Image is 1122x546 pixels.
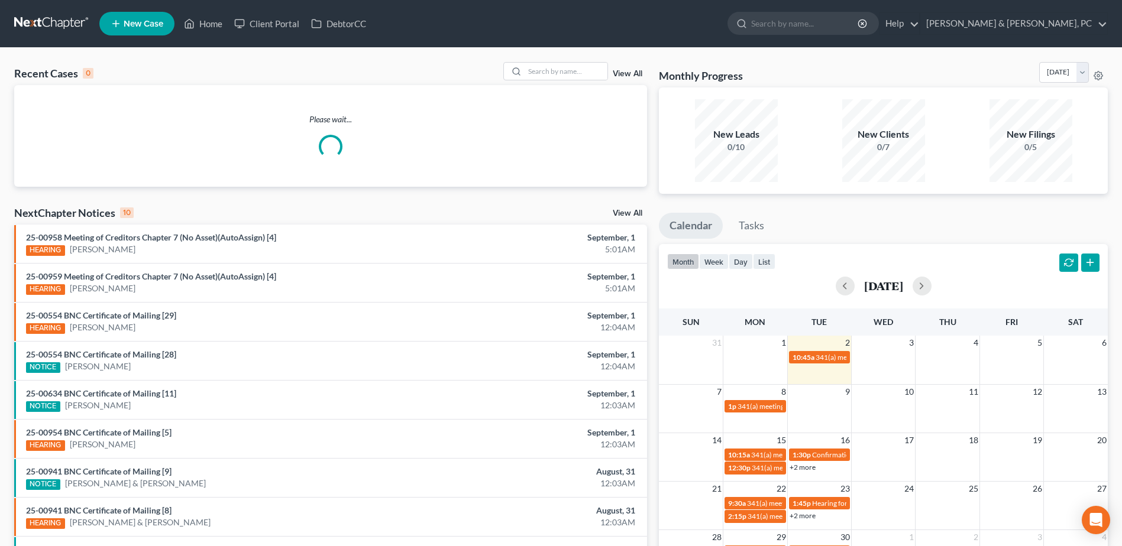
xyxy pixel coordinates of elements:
span: 23 [839,482,851,496]
div: 0/10 [695,141,778,153]
a: [PERSON_NAME] [70,282,135,294]
span: Sun [683,317,700,327]
div: 5:01AM [440,282,635,294]
span: 9:30a [728,499,746,508]
span: 24 [903,482,915,496]
a: 25-00959 Meeting of Creditors Chapter 7 (No Asset)(AutoAssign) [4] [26,271,276,281]
div: September, 1 [440,349,635,360]
span: New Case [124,19,163,28]
span: 1 [780,336,787,350]
span: 2 [972,530,979,544]
span: Tue [811,317,827,327]
div: 12:03AM [440,477,635,489]
span: 5 [1036,336,1043,350]
span: Sat [1068,317,1083,327]
span: 4 [972,336,979,350]
button: month [667,253,699,269]
span: Wed [874,317,893,327]
div: September, 1 [440,310,635,321]
span: 8 [780,385,787,399]
div: 5:01AM [440,243,635,255]
h2: [DATE] [864,279,903,292]
button: list [753,253,775,269]
div: September, 1 [440,271,635,282]
span: 26 [1032,482,1043,496]
span: 12 [1032,385,1043,399]
div: New Leads [695,128,778,141]
div: 0/7 [842,141,925,153]
span: 3 [908,336,915,350]
div: Open Intercom Messenger [1082,506,1110,534]
a: [PERSON_NAME] & [PERSON_NAME] [65,477,206,489]
span: Fri [1005,317,1018,327]
a: +2 more [790,511,816,520]
a: Home [178,13,228,34]
span: 19 [1032,433,1043,447]
span: 30 [839,530,851,544]
a: 25-00554 BNC Certificate of Mailing [29] [26,310,176,320]
span: 9 [844,385,851,399]
a: 25-00941 BNC Certificate of Mailing [8] [26,505,172,515]
span: 15 [775,433,787,447]
span: 31 [711,336,723,350]
a: 25-00958 Meeting of Creditors Chapter 7 (No Asset)(AutoAssign) [4] [26,232,276,242]
span: 22 [775,482,787,496]
div: 12:03AM [440,399,635,411]
span: Thu [939,317,956,327]
span: 21 [711,482,723,496]
span: 29 [775,530,787,544]
span: 12:30p [728,463,751,472]
a: View All [613,209,642,217]
div: 12:04AM [440,360,635,372]
div: September, 1 [440,388,635,399]
span: 10 [903,385,915,399]
p: Please wait... [14,113,647,125]
button: week [699,253,729,269]
span: Confirmation hearing for [PERSON_NAME] [812,450,946,459]
a: Calendar [659,213,723,239]
a: 25-00554 BNC Certificate of Mailing [28] [26,349,176,359]
span: 11 [968,385,979,399]
div: September, 1 [440,427,635,438]
div: NextChapter Notices [14,206,134,220]
span: 341(a) meeting for [PERSON_NAME] [752,463,866,472]
span: 4 [1101,530,1108,544]
a: [PERSON_NAME] [70,438,135,450]
span: 2 [844,336,851,350]
a: [PERSON_NAME] [70,321,135,333]
div: 12:03AM [440,516,635,528]
input: Search by name... [751,12,859,34]
div: HEARING [26,440,65,451]
div: August, 31 [440,505,635,516]
div: 0 [83,68,93,79]
div: HEARING [26,284,65,295]
a: [PERSON_NAME] & [PERSON_NAME] [70,516,211,528]
span: 10:45a [793,353,814,362]
a: Client Portal [228,13,305,34]
a: 25-00634 BNC Certificate of Mailing [11] [26,388,176,398]
span: 17 [903,433,915,447]
div: HEARING [26,245,65,256]
div: NOTICE [26,479,60,490]
div: August, 31 [440,466,635,477]
span: 27 [1096,482,1108,496]
span: 341(a) meeting for [PERSON_NAME] [747,499,861,508]
span: 1 [908,530,915,544]
div: 12:03AM [440,438,635,450]
span: 6 [1101,336,1108,350]
span: 14 [711,433,723,447]
span: Mon [745,317,765,327]
div: New Filings [990,128,1072,141]
div: HEARING [26,323,65,334]
span: 20 [1096,433,1108,447]
span: Hearing for [PERSON_NAME] [812,499,904,508]
span: 1:45p [793,499,811,508]
h3: Monthly Progress [659,69,743,83]
span: 341(a) meeting for [PERSON_NAME] [748,512,862,521]
a: Tasks [728,213,775,239]
button: day [729,253,753,269]
span: 16 [839,433,851,447]
span: 18 [968,433,979,447]
div: September, 1 [440,232,635,243]
div: 0/5 [990,141,1072,153]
